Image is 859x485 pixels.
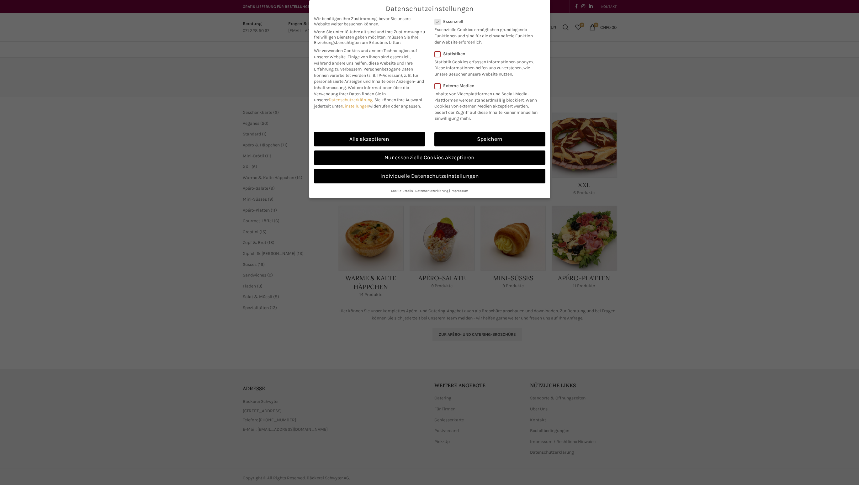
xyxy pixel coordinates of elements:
label: Externe Medien [434,83,541,88]
a: Cookie-Details [391,189,413,193]
a: Datenschutzerklärung [415,189,448,193]
p: Essenzielle Cookies ermöglichen grundlegende Funktionen und sind für die einwandfreie Funktion de... [434,24,537,45]
label: Statistiken [434,51,537,56]
span: Sie können Ihre Auswahl jederzeit unter widerrufen oder anpassen. [314,97,422,109]
span: Personenbezogene Daten können verarbeitet werden (z. B. IP-Adressen), z. B. für personalisierte A... [314,66,424,90]
span: Wir benötigen Ihre Zustimmung, bevor Sie unsere Website weiter besuchen können. [314,16,425,27]
a: Einstellungen [342,103,369,109]
p: Statistik Cookies erfassen Informationen anonym. Diese Informationen helfen uns zu verstehen, wie... [434,56,537,77]
a: Individuelle Datenschutzeinstellungen [314,169,545,183]
span: Wir verwenden Cookies und andere Technologien auf unserer Website. Einige von ihnen sind essenzie... [314,48,417,72]
a: Alle akzeptieren [314,132,425,146]
span: Datenschutzeinstellungen [386,5,474,13]
a: Impressum [451,189,468,193]
a: Speichern [434,132,545,146]
a: Nur essenzielle Cookies akzeptieren [314,150,545,165]
p: Inhalte von Videoplattformen und Social-Media-Plattformen werden standardmäßig blockiert. Wenn Co... [434,88,541,122]
span: Weitere Informationen über die Verwendung Ihrer Daten finden Sie in unserer . [314,85,409,103]
span: Wenn Sie unter 16 Jahre alt sind und Ihre Zustimmung zu freiwilligen Diensten geben möchten, müss... [314,29,425,45]
label: Essenziell [434,19,537,24]
a: Datenschutzerklärung [329,97,373,103]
